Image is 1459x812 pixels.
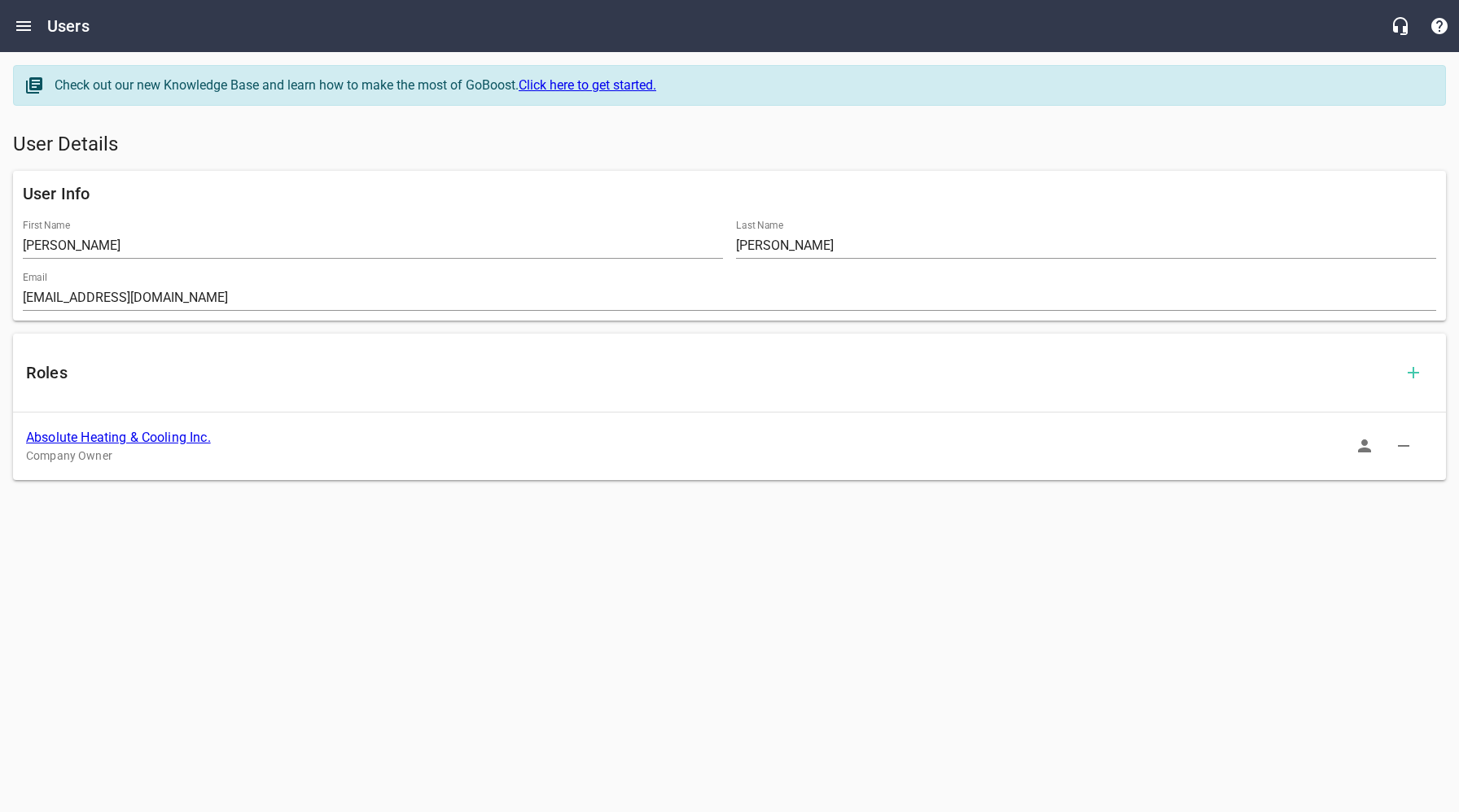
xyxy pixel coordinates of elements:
label: Last Name [736,220,783,230]
p: Company Owner [26,447,1407,465]
h5: User Details [13,132,1446,158]
button: Open drawer [4,7,43,46]
h6: Users [47,13,90,39]
div: Check out our new Knowledge Base and learn how to make the most of GoBoost. [55,76,1429,95]
button: Add Role [1394,353,1433,392]
a: Click here to get started. [519,77,656,93]
label: Email [23,273,47,282]
button: Sign In as Role [1345,426,1384,465]
h6: User Info [23,181,1436,207]
h6: Roles [26,360,1394,386]
a: Absolute Heating & Cooling Inc. [26,430,211,445]
button: Delete Role [1384,426,1423,465]
button: Live Chat [1381,7,1420,46]
label: First Name [23,220,70,230]
button: Support Portal [1420,7,1459,46]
